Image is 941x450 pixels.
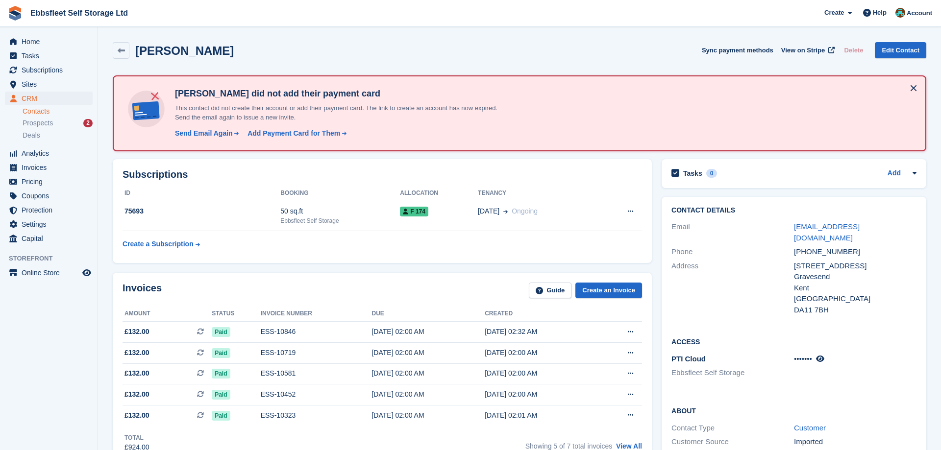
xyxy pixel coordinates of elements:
[671,405,916,415] h2: About
[371,389,485,400] div: [DATE] 02:00 AM
[907,8,932,18] span: Account
[875,42,926,58] a: Edit Contact
[5,92,93,105] a: menu
[135,44,234,57] h2: [PERSON_NAME]
[888,168,901,179] a: Add
[171,88,514,99] h4: [PERSON_NAME] did not add their payment card
[5,175,93,189] a: menu
[123,169,642,180] h2: Subscriptions
[478,206,499,216] span: [DATE]
[5,232,93,245] a: menu
[22,63,80,77] span: Subscriptions
[575,283,642,299] a: Create an Invoice
[22,232,80,245] span: Capital
[261,348,372,358] div: ESS-10719
[824,8,844,18] span: Create
[485,327,598,337] div: [DATE] 02:32 AM
[794,355,812,363] span: •••••••
[5,77,93,91] a: menu
[124,348,149,358] span: £132.00
[123,239,194,249] div: Create a Subscription
[22,161,80,174] span: Invoices
[123,283,162,299] h2: Invoices
[525,442,612,450] span: Showing 5 of 7 total invoices
[777,42,837,58] a: View on Stripe
[22,92,80,105] span: CRM
[23,130,93,141] a: Deals
[261,389,372,400] div: ESS-10452
[212,348,230,358] span: Paid
[124,327,149,337] span: £132.00
[22,175,80,189] span: Pricing
[261,368,372,379] div: ESS-10581
[280,216,400,225] div: Ebbsfleet Self Storage
[280,206,400,216] div: 50 sq.ft
[485,306,598,322] th: Created
[261,410,372,421] div: ESS-10323
[124,389,149,400] span: £132.00
[371,306,485,322] th: Due
[123,235,200,253] a: Create a Subscription
[23,131,40,140] span: Deals
[794,436,916,448] div: Imported
[22,77,80,91] span: Sites
[671,436,794,448] div: Customer Source
[124,433,149,442] div: Total
[22,217,80,231] span: Settings
[794,293,916,305] div: [GEOGRAPHIC_DATA]
[261,327,372,337] div: ESS-10846
[794,305,916,316] div: DA11 7BH
[671,336,916,346] h2: Access
[671,246,794,258] div: Phone
[873,8,887,18] span: Help
[794,246,916,258] div: [PHONE_NUMBER]
[22,203,80,217] span: Protection
[212,306,261,322] th: Status
[5,146,93,160] a: menu
[5,161,93,174] a: menu
[22,35,80,48] span: Home
[22,266,80,280] span: Online Store
[9,254,98,263] span: Storefront
[212,411,230,421] span: Paid
[371,368,485,379] div: [DATE] 02:00 AM
[212,327,230,337] span: Paid
[512,207,538,215] span: Ongoing
[261,306,372,322] th: Invoice number
[124,410,149,421] span: £132.00
[23,118,53,128] span: Prospects
[781,46,825,55] span: View on Stripe
[8,6,23,21] img: stora-icon-8386f47178a22dfd0bd8f6a31ec36ba5ce8667c1dd55bd0f319d3a0aa187defe.svg
[5,189,93,203] a: menu
[244,128,347,139] a: Add Payment Card for Them
[400,186,478,201] th: Allocation
[683,169,702,178] h2: Tasks
[123,206,280,216] div: 75693
[212,369,230,379] span: Paid
[485,368,598,379] div: [DATE] 02:00 AM
[529,283,572,299] a: Guide
[175,128,233,139] div: Send Email Again
[83,119,93,127] div: 2
[125,88,167,130] img: no-card-linked-e7822e413c904bf8b177c4d89f31251c4716f9871600ec3ca5bfc59e148c83f4.svg
[671,221,794,243] div: Email
[840,42,867,58] button: Delete
[124,368,149,379] span: £132.00
[794,283,916,294] div: Kent
[5,203,93,217] a: menu
[671,261,794,316] div: Address
[702,42,773,58] button: Sync payment methods
[371,327,485,337] div: [DATE] 02:00 AM
[5,63,93,77] a: menu
[794,424,826,432] a: Customer
[5,217,93,231] a: menu
[485,389,598,400] div: [DATE] 02:00 AM
[123,306,212,322] th: Amount
[23,118,93,128] a: Prospects 2
[671,423,794,434] div: Contact Type
[371,410,485,421] div: [DATE] 02:00 AM
[895,8,905,18] img: George Spring
[212,390,230,400] span: Paid
[485,410,598,421] div: [DATE] 02:01 AM
[706,169,718,178] div: 0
